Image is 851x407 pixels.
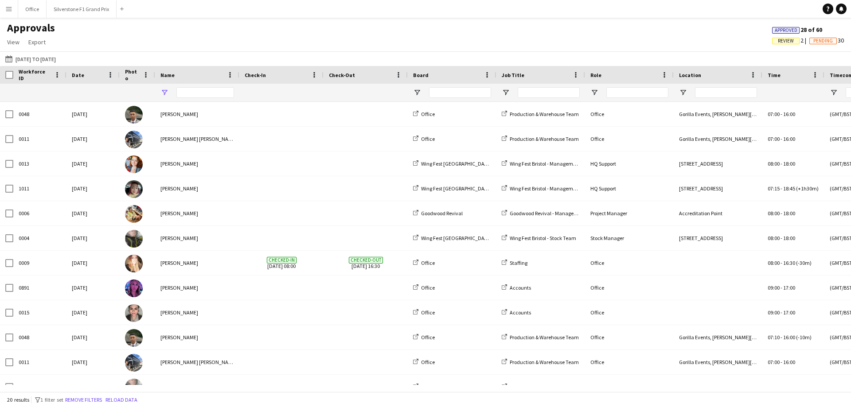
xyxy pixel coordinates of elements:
[155,226,239,250] div: [PERSON_NAME]
[796,260,812,266] span: (-30m)
[768,309,780,316] span: 09:00
[429,87,491,98] input: Board Filter Input
[830,89,838,97] button: Open Filter Menu
[510,384,576,390] span: Wing Fest Bristol - Stock Team
[768,284,780,291] span: 09:00
[783,284,795,291] span: 17:00
[674,176,762,201] div: [STREET_ADDRESS]
[674,375,762,399] div: [STREET_ADDRESS]
[13,350,66,374] div: 0011
[421,210,463,217] span: Goodwood Revival
[768,72,781,78] span: Time
[674,102,762,126] div: Gorilla Events, [PERSON_NAME][GEOGRAPHIC_DATA], [GEOGRAPHIC_DATA], [GEOGRAPHIC_DATA]
[66,350,120,374] div: [DATE]
[125,155,143,173] img: Kelsie Stewart
[783,384,795,390] span: 21:00
[155,350,239,374] div: [PERSON_NAME] [PERSON_NAME]
[768,210,780,217] span: 08:00
[781,284,782,291] span: -
[13,251,66,275] div: 0009
[155,300,239,325] div: [PERSON_NAME]
[781,334,782,341] span: -
[502,111,579,117] a: Production & Warehouse Team
[421,334,435,341] span: Office
[72,72,84,78] span: Date
[783,359,795,365] span: 16:00
[783,334,795,341] span: 16:00
[421,384,492,390] span: Wing Fest [GEOGRAPHIC_DATA]
[510,260,527,266] span: Staffing
[674,201,762,225] div: Accreditation Point
[13,226,66,250] div: 0004
[125,304,143,322] img: Amela Subasic
[66,325,120,349] div: [DATE]
[66,201,120,225] div: [DATE]
[510,235,576,241] span: Wing Fest Bristol - Stock Team
[66,102,120,126] div: [DATE]
[781,235,782,241] span: -
[245,72,266,78] span: Check-In
[585,325,674,349] div: Office
[813,38,833,44] span: Pending
[421,359,435,365] span: Office
[502,235,576,241] a: Wing Fest Bristol - Stock Team
[510,160,595,167] span: Wing Fest Bristol - Management Team
[796,185,819,192] span: (+1h30m)
[125,180,143,198] img: Clementine McIntosh
[695,87,757,98] input: Location Filter Input
[28,38,46,46] span: Export
[13,201,66,225] div: 0006
[585,127,674,151] div: Office
[329,72,355,78] span: Check-Out
[502,359,579,365] a: Production & Warehouse Team
[783,136,795,142] span: 16:00
[783,309,795,316] span: 17:00
[155,151,239,176] div: [PERSON_NAME]
[421,260,435,266] span: Office
[768,185,780,192] span: 07:15
[421,309,435,316] span: Office
[413,284,435,291] a: Office
[585,201,674,225] div: Project Manager
[245,251,318,275] span: [DATE] 08:00
[781,384,782,390] span: -
[606,87,668,98] input: Role Filter Input
[13,176,66,201] div: 1011
[13,102,66,126] div: 0048
[502,136,579,142] a: Production & Warehouse Team
[421,185,492,192] span: Wing Fest [GEOGRAPHIC_DATA]
[772,26,822,34] span: 28 of 60
[13,325,66,349] div: 0048
[413,111,435,117] a: Office
[155,375,239,399] div: [PERSON_NAME]
[413,136,435,142] a: Office
[421,235,492,241] span: Wing Fest [GEOGRAPHIC_DATA]
[796,334,812,341] span: (-10m)
[125,68,139,81] span: Photo
[510,111,579,117] span: Production & Warehouse Team
[421,111,435,117] span: Office
[13,151,66,176] div: 0013
[768,334,780,341] span: 07:10
[66,375,120,399] div: [DATE]
[160,89,168,97] button: Open Filter Menu
[125,106,143,124] img: Elias White
[502,284,531,291] a: Accounts
[413,309,435,316] a: Office
[502,160,595,167] a: Wing Fest Bristol - Management Team
[679,89,687,97] button: Open Filter Menu
[413,384,492,390] a: Wing Fest [GEOGRAPHIC_DATA]
[66,275,120,300] div: [DATE]
[778,38,794,44] span: Review
[421,160,492,167] span: Wing Fest [GEOGRAPHIC_DATA]
[125,205,143,223] img: Georgina Masterson-Cox
[510,136,579,142] span: Production & Warehouse Team
[502,89,510,97] button: Open Filter Menu
[781,260,782,266] span: -
[329,251,402,275] span: [DATE] 16:30
[502,72,524,78] span: Job Title
[768,359,780,365] span: 07:00
[13,300,66,325] div: 0015
[413,160,492,167] a: Wing Fest [GEOGRAPHIC_DATA]
[421,136,435,142] span: Office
